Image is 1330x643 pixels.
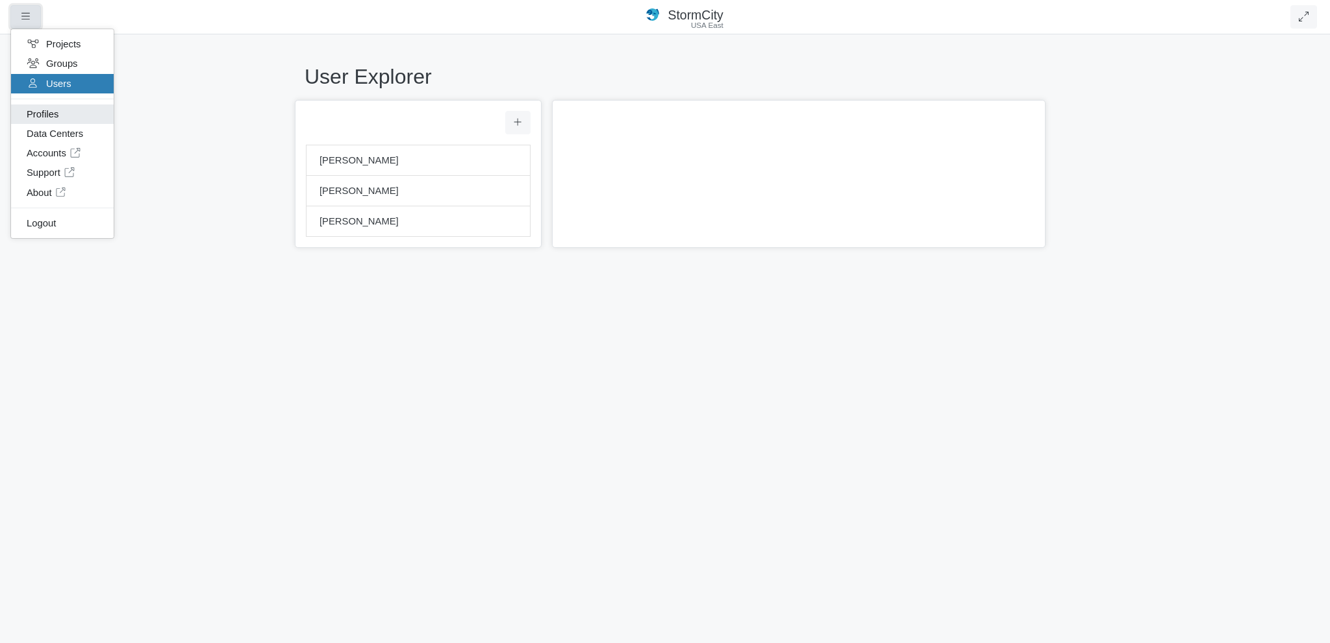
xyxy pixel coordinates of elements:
[320,153,517,167] span: [PERSON_NAME]
[668,8,723,22] span: StormCity
[320,214,517,228] span: [PERSON_NAME]
[11,34,114,54] a: Projects
[11,163,114,182] a: Support
[11,54,114,73] a: Groups
[646,8,662,21] img: chi-fish-icon.svg
[11,124,114,143] a: Data Centers
[11,104,114,124] a: Profiles
[320,184,517,198] span: [PERSON_NAME]
[11,183,114,202] a: About
[691,21,723,30] span: USA East
[11,213,114,233] a: Logout
[305,64,1025,89] h1: User Explorer
[11,143,114,163] a: Accounts
[11,74,114,93] a: Users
